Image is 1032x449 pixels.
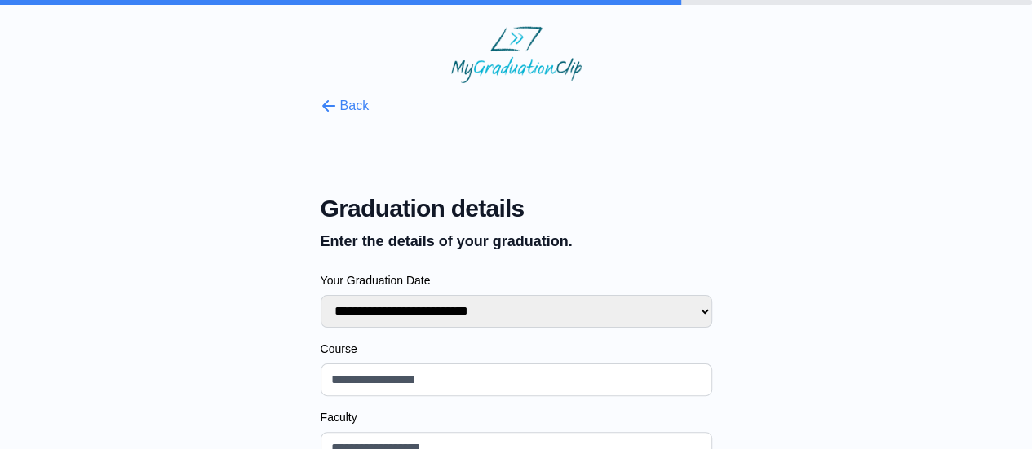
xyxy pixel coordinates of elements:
[321,194,712,223] span: Graduation details
[321,230,712,253] p: Enter the details of your graduation.
[451,26,582,83] img: MyGraduationClip
[321,409,712,425] label: Faculty
[321,96,370,116] button: Back
[321,272,712,288] label: Your Graduation Date
[321,341,712,357] label: Course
